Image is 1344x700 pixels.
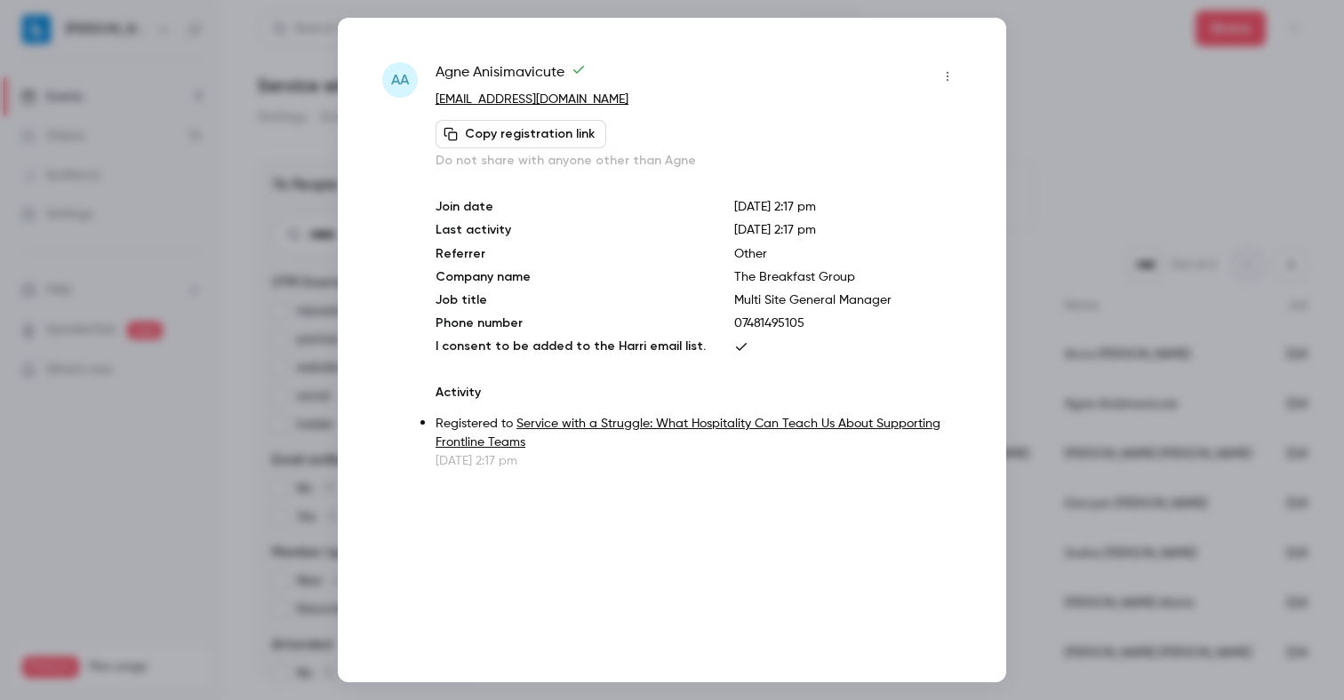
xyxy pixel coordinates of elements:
p: Other [734,245,962,263]
p: Job title [436,291,706,309]
p: Company name [436,268,706,286]
button: Copy registration link [436,120,606,148]
p: Registered to [436,415,962,452]
p: I consent to be added to the Harri email list. [436,338,706,355]
p: Do not share with anyone other than Agne [436,152,962,170]
p: Multi Site General Manager [734,291,962,309]
span: AA [391,69,409,91]
p: Activity [436,384,962,402]
span: [DATE] 2:17 pm [734,224,816,236]
a: Service with a Struggle: What Hospitality Can Teach Us About Supporting Frontline Teams [436,418,940,449]
p: [DATE] 2:17 pm [436,452,962,470]
p: 07481495105 [734,314,962,332]
p: [DATE] 2:17 pm [734,198,962,216]
p: Phone number [436,314,706,332]
a: [EMAIL_ADDRESS][DOMAIN_NAME] [436,93,628,106]
p: Last activity [436,221,706,240]
span: Agne Anisimavicute [436,62,586,91]
p: The Breakfast Group [734,268,962,286]
p: Referrer [436,245,706,263]
p: Join date [436,198,706,216]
